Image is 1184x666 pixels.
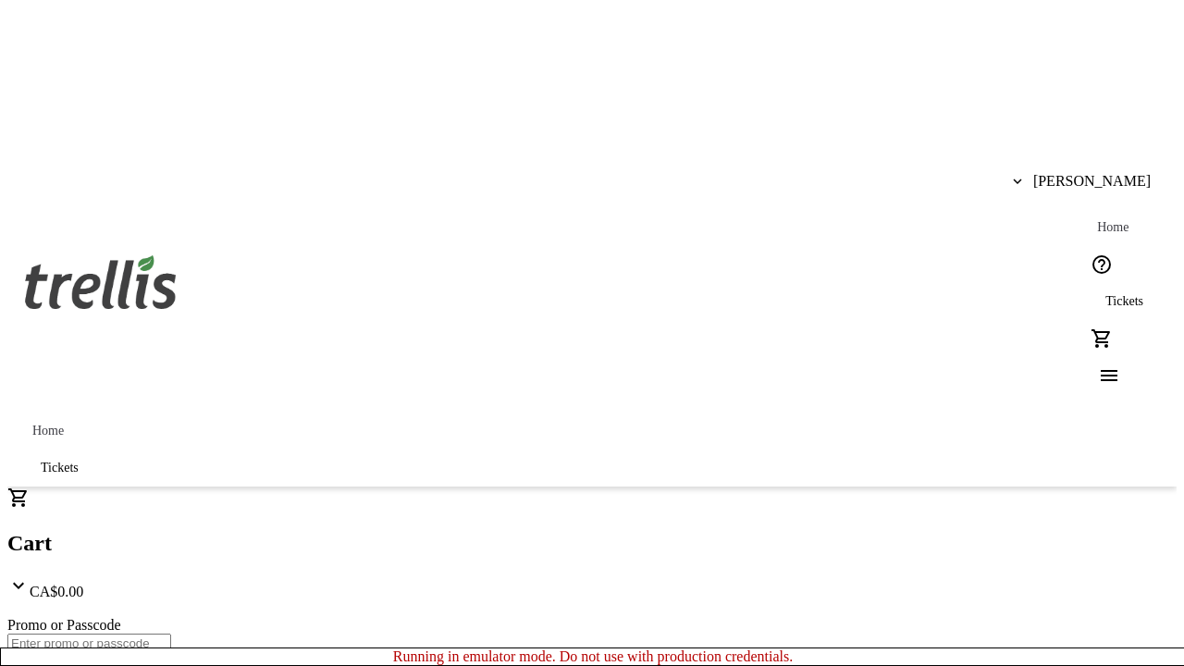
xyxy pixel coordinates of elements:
[7,634,171,653] input: Enter promo or passcode
[1083,357,1120,394] button: Menu
[18,235,183,327] img: Orient E2E Organization ES9OzyvT53's Logo
[1097,220,1128,235] span: Home
[1083,320,1120,357] button: Cart
[30,584,83,599] span: CA$0.00
[1083,209,1142,246] a: Home
[998,163,1165,200] button: [PERSON_NAME]
[32,424,64,438] span: Home
[18,413,78,450] a: Home
[1033,173,1151,190] span: [PERSON_NAME]
[1083,283,1165,320] a: Tickets
[7,487,1177,600] div: CartCA$0.00
[7,531,1177,556] h2: Cart
[1105,294,1143,309] span: Tickets
[41,461,79,475] span: Tickets
[18,450,101,487] a: Tickets
[7,617,121,633] label: Promo or Passcode
[1083,246,1120,283] button: Help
